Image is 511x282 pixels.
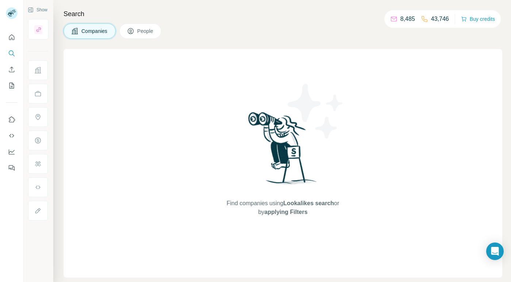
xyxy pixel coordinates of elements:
img: Surfe Illustration - Stars [283,78,349,144]
span: People [137,27,154,35]
button: My lists [6,79,18,92]
span: Companies [81,27,108,35]
button: Buy credits [461,14,495,24]
p: 8,485 [400,15,415,23]
button: Use Surfe on LinkedIn [6,113,18,126]
button: Use Surfe API [6,129,18,142]
span: Lookalikes search [283,200,334,206]
button: Quick start [6,31,18,44]
p: 43,746 [431,15,449,23]
button: Dashboard [6,145,18,158]
h4: Search [64,9,502,19]
img: Surfe Illustration - Woman searching with binoculars [245,110,321,192]
span: applying Filters [264,209,307,215]
button: Enrich CSV [6,63,18,76]
button: Show [23,4,53,15]
button: Search [6,47,18,60]
button: Feedback [6,161,18,174]
span: Find companies using or by [224,199,341,217]
div: Open Intercom Messenger [486,242,504,260]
